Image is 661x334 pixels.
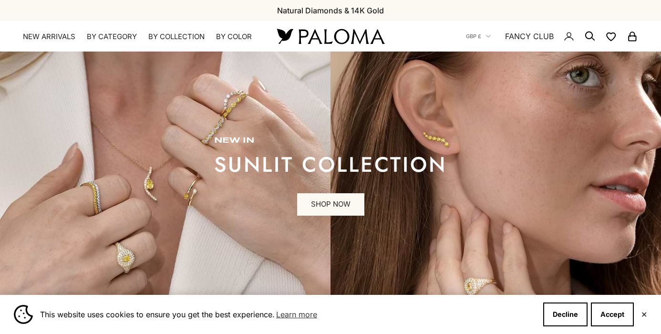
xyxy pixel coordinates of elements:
[87,32,137,42] summary: By Category
[23,32,254,42] nav: Primary navigation
[466,21,638,52] nav: Secondary navigation
[591,303,634,326] button: Accept
[466,32,481,41] span: GBP £
[14,305,33,324] img: Cookie banner
[214,155,447,174] p: sunlit collection
[40,307,536,322] span: This website uses cookies to ensure you get the best experience.
[148,32,205,42] summary: By Collection
[275,307,319,322] a: Learn more
[23,32,75,42] a: NEW ARRIVALS
[466,32,491,41] button: GBP £
[543,303,588,326] button: Decline
[277,4,384,17] p: Natural Diamonds & 14K Gold
[297,193,364,216] a: SHOP NOW
[505,30,554,42] a: FANCY CLUB
[214,136,447,146] p: new in
[216,32,252,42] summary: By Color
[641,312,647,317] button: Close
